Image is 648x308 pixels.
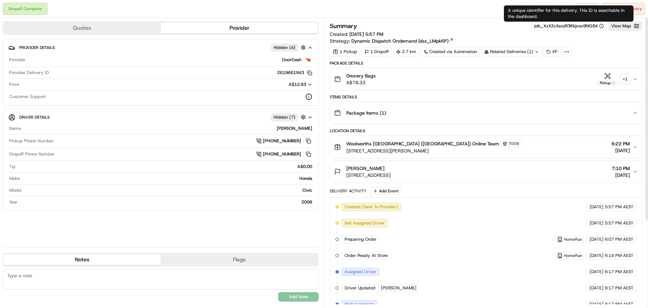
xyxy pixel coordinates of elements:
[330,68,642,90] button: Grocery BagsA$78.33Pickup+1
[19,115,50,120] span: Driver Details
[345,220,385,226] span: Not Assigned Driver
[351,38,449,44] span: Dynamic Dispatch Ondemand (dss_LMpk6P)
[23,71,85,77] div: We're available if you need us!
[602,3,645,15] button: CancelDelivery
[590,204,603,210] span: [DATE]
[9,70,49,76] span: Provider Delivery ID
[346,140,499,147] span: Woolworths [GEOGRAPHIC_DATA] ([GEOGRAPHIC_DATA]) Online Team
[304,56,312,64] img: doordash_logo_v2.png
[330,161,642,183] button: [PERSON_NAME][STREET_ADDRESS]7:10 PM[DATE]
[346,147,521,154] span: [STREET_ADDRESS][PERSON_NAME]
[67,115,82,120] span: Pylon
[161,254,318,265] button: Flags
[274,114,295,120] span: Hidden ( 7 )
[504,5,633,22] div: A unique identifier for this delivery. This ID is searchable in the dashboard.
[620,74,630,84] div: + 1
[508,141,519,146] span: 7009
[605,253,633,259] span: 6:14 PM AEST
[330,94,642,100] div: Items Details
[597,73,630,86] button: Pickup+1
[330,47,360,56] div: 1 Pickup
[346,172,390,179] span: [STREET_ADDRESS]
[597,80,618,86] div: Pickup
[346,79,376,86] span: A$78.33
[161,23,318,33] button: Provider
[534,23,604,29] button: job_XxXZcXsxzR3Kkjcsx9NG84
[590,301,603,307] span: [DATE]
[590,285,603,291] span: [DATE]
[330,102,642,124] button: Package Items (1)
[590,253,603,259] span: [DATE]
[256,137,312,145] a: [PHONE_NUMBER]
[289,81,306,87] span: A$12.83
[330,188,367,194] div: Delivery Activity
[605,285,633,291] span: 6:17 PM AEST
[9,125,21,132] span: Name
[345,285,375,291] span: Driver Updated
[9,81,19,88] span: Price
[9,199,18,205] span: Year
[612,140,630,147] span: 6:22 PM
[605,204,633,210] span: 5:57 PM AEST
[330,38,454,44] div: Strategy:
[263,151,301,157] span: [PHONE_NUMBER]
[3,254,161,265] button: Notes
[282,57,301,63] span: DoorDash
[7,27,123,38] p: Welcome 👋
[345,301,374,307] span: Pickup Enroute
[277,70,312,76] button: 2619661943
[9,138,54,144] span: Pickup Phone Number
[7,99,12,104] div: 📗
[24,125,312,132] div: [PERSON_NAME]
[274,45,295,51] span: Hidden ( 4 )
[9,94,46,100] span: Customer Support
[8,112,313,123] button: Driver DetailsHidden (7)
[393,47,419,56] div: 2.7 km
[271,43,307,52] button: Hidden (4)
[481,47,542,56] div: Related Deliveries (1)
[4,95,54,108] a: 📗Knowledge Base
[590,220,603,226] span: [DATE]
[346,110,386,116] span: Package Items ( 1 )
[345,253,388,259] span: Order Ready At Store
[9,164,16,170] span: Tip
[612,165,630,172] span: 7:10 PM
[24,187,312,193] div: Civic
[361,47,392,56] div: 1 Dropoff
[13,98,52,105] span: Knowledge Base
[263,138,301,144] span: [PHONE_NUMBER]
[256,150,312,158] a: [PHONE_NUMBER]
[345,236,377,242] span: Preparing Order
[7,7,20,20] img: Nash
[7,65,19,77] img: 1736555255976-a54dd68f-1ca7-489b-9aae-adbdc363a1c4
[18,44,122,51] input: Got a question? Start typing here...
[597,73,618,86] button: Pickup
[349,31,383,37] span: [DATE] 5:57 PM
[543,47,561,56] div: XP
[20,199,312,205] div: 2006
[19,45,55,50] span: Provider Details
[3,23,161,33] button: Quotes
[54,95,111,108] a: 💻API Documentation
[345,204,398,210] span: Created (Sent To Provider)
[18,164,312,170] div: A$0.00
[612,147,630,154] span: [DATE]
[590,236,603,242] span: [DATE]
[23,175,312,182] div: Honda
[64,98,108,105] span: API Documentation
[271,113,307,121] button: Hidden (7)
[608,21,642,31] button: View Map
[605,220,633,226] span: 5:57 PM AEST
[9,57,26,63] span: Provider
[253,81,312,88] button: A$12.83
[57,99,62,104] div: 💻
[605,301,633,307] span: 6:17 PM AEST
[612,172,630,179] span: [DATE]
[115,67,123,75] button: Start new chat
[345,269,376,275] span: Assigned Driver
[23,65,111,71] div: Start new chat
[421,47,480,56] a: Created via Automation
